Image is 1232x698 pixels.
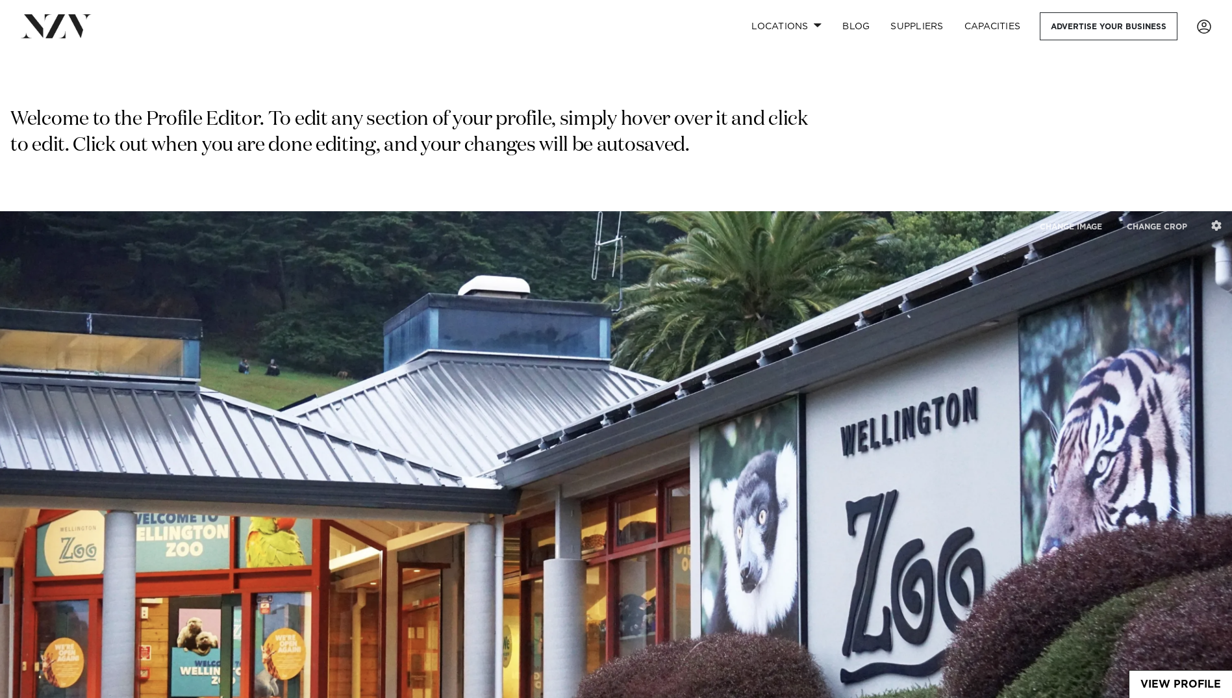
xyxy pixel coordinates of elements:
button: CHANGE CROP [1116,213,1198,240]
a: Capacities [954,12,1031,40]
button: CHANGE IMAGE [1029,213,1113,240]
a: BLOG [832,12,880,40]
p: Welcome to the Profile Editor. To edit any section of your profile, simply hover over it and clic... [10,107,813,159]
img: nzv-logo.png [21,14,92,38]
a: Advertise your business [1040,12,1177,40]
a: Locations [741,12,832,40]
a: View Profile [1129,671,1232,698]
a: SUPPLIERS [880,12,953,40]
